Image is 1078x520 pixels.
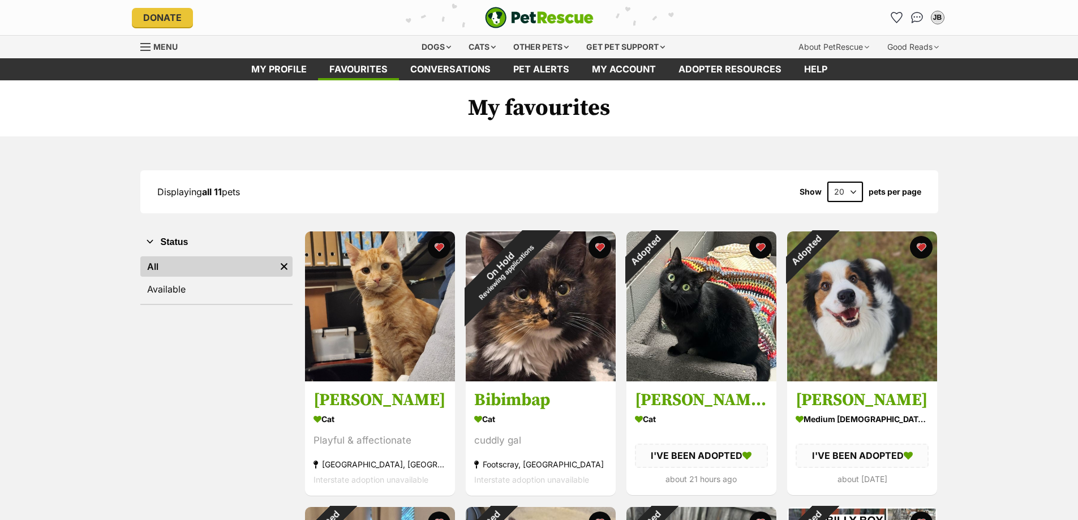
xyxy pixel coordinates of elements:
div: cuddly gal [474,433,607,449]
div: Other pets [505,36,577,58]
span: Interstate adoption unavailable [313,475,428,485]
span: Menu [153,42,178,51]
div: Get pet support [578,36,673,58]
div: Adopted [772,217,839,284]
a: [PERSON_NAME] medium [DEMOGRAPHIC_DATA] Dog I'VE BEEN ADOPTED about [DATE] favourite [787,381,937,495]
a: Bibimbap Cat cuddly gal Footscray, [GEOGRAPHIC_DATA] Interstate adoption unavailable favourite [466,381,616,496]
div: Cats [461,36,504,58]
a: Favourites [888,8,906,27]
img: Bibimbap [466,231,616,381]
div: Good Reads [879,36,947,58]
h3: [PERSON_NAME] [313,390,446,411]
a: My account [581,58,667,80]
h3: [PERSON_NAME]! [635,390,768,411]
a: [PERSON_NAME]! Cat I'VE BEEN ADOPTED about 21 hours ago favourite [626,381,776,495]
a: My profile [240,58,318,80]
a: Adopted [787,372,937,384]
a: conversations [399,58,502,80]
div: On Hold [440,207,565,332]
a: [PERSON_NAME] Cat Playful & affectionate [GEOGRAPHIC_DATA], [GEOGRAPHIC_DATA] Interstate adoption... [305,381,455,496]
a: Conversations [908,8,926,27]
div: Footscray, [GEOGRAPHIC_DATA] [474,457,607,472]
span: Show [800,187,822,196]
h3: [PERSON_NAME] [796,390,929,411]
div: Adopted [611,217,678,284]
div: Status [140,254,293,304]
span: Interstate adoption unavailable [474,475,589,485]
button: favourite [910,236,933,259]
a: Adopter resources [667,58,793,80]
a: Help [793,58,839,80]
a: PetRescue [485,7,594,28]
span: Reviewing applications [477,243,535,302]
div: Cat [313,411,446,428]
ul: Account quick links [888,8,947,27]
label: pets per page [869,187,921,196]
h3: Bibimbap [474,390,607,411]
span: Displaying pets [157,186,240,197]
img: George Weasley [305,231,455,381]
button: My account [929,8,947,27]
div: medium [DEMOGRAPHIC_DATA] Dog [796,411,929,428]
img: chat-41dd97257d64d25036548639549fe6c8038ab92f7586957e7f3b1b290dea8141.svg [911,12,923,23]
strong: all 11 [202,186,222,197]
button: favourite [428,236,450,259]
img: Morticia! [626,231,776,381]
div: I'VE BEEN ADOPTED [635,444,768,468]
button: favourite [589,236,611,259]
div: I'VE BEEN ADOPTED [796,444,929,468]
button: Status [140,235,293,250]
div: Cat [474,411,607,428]
a: Donate [132,8,193,27]
a: Menu [140,36,186,56]
a: Available [140,279,293,299]
div: Dogs [414,36,459,58]
button: favourite [749,236,772,259]
div: Playful & affectionate [313,433,446,449]
a: On HoldReviewing applications [466,372,616,384]
div: about 21 hours ago [635,471,768,487]
div: JB [932,12,943,23]
div: Cat [635,411,768,428]
div: About PetRescue [791,36,877,58]
img: logo-e224e6f780fb5917bec1dbf3a21bbac754714ae5b6737aabdf751b685950b380.svg [485,7,594,28]
a: Remove filter [276,256,293,277]
a: Favourites [318,58,399,80]
div: [GEOGRAPHIC_DATA], [GEOGRAPHIC_DATA] [313,457,446,472]
div: about [DATE] [796,471,929,487]
img: Laddie [787,231,937,381]
a: All [140,256,276,277]
a: Pet alerts [502,58,581,80]
a: Adopted [626,372,776,384]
